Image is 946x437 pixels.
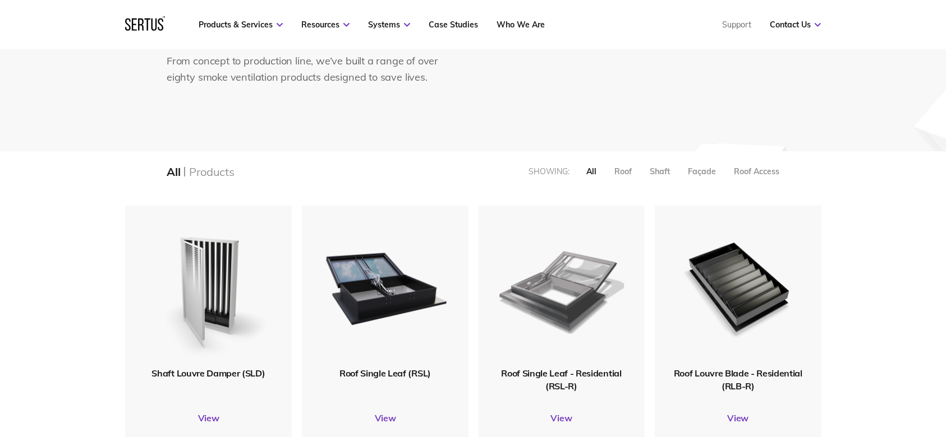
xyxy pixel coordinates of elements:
[744,307,946,437] iframe: Chat Widget
[722,20,751,30] a: Support
[151,368,265,379] span: Shaft Louvre Damper (SLD)
[586,166,596,176] div: All
[497,20,545,30] a: Who We Are
[674,368,802,391] span: Roof Louvre Blade - Residential (RLB-R)
[302,412,469,424] a: View
[339,368,431,379] span: Roof Single Leaf (RSL)
[167,53,450,86] div: From concept to production line, we’ve built a range of over eighty smoke ventilation products de...
[125,412,292,424] a: View
[199,20,283,30] a: Products & Services
[189,165,234,179] div: Products
[167,165,180,179] div: All
[650,166,670,176] div: Shaft
[429,20,478,30] a: Case Studies
[301,20,350,30] a: Resources
[655,412,821,424] a: View
[688,166,716,176] div: Façade
[501,368,621,391] span: Roof Single Leaf - Residential (RSL-R)
[368,20,410,30] a: Systems
[529,166,570,176] div: Showing:
[770,20,821,30] a: Contact Us
[734,166,779,176] div: Roof Access
[614,166,632,176] div: Roof
[478,412,645,424] a: View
